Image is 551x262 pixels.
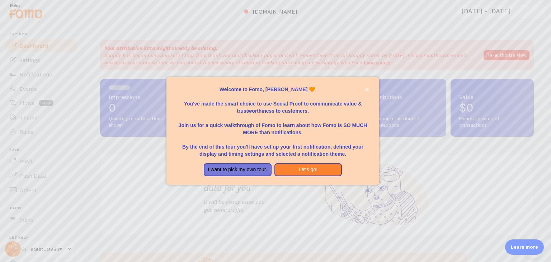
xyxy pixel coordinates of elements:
p: By the end of this tour you'll have set up your first notification, defined your display and timi... [175,136,370,158]
button: I want to pick my own tour. [204,163,272,176]
p: Welcome to Fomo, [PERSON_NAME] 🧡 [175,86,370,93]
p: Learn more [511,244,538,251]
button: Let's go! [274,163,342,176]
div: Welcome to Fomo, Djunice Van de Lisle 🧡You&amp;#39;ve made the smart choice to use Social Proof t... [166,77,379,185]
div: Learn more [505,239,544,255]
button: close, [363,86,371,93]
p: Join us for a quick walkthrough of Fomo to learn about how Fomo is SO MUCH MORE than notifications. [175,114,370,136]
p: You've made the smart choice to use Social Proof to communicate value & trustworthiness to custom... [175,93,370,114]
